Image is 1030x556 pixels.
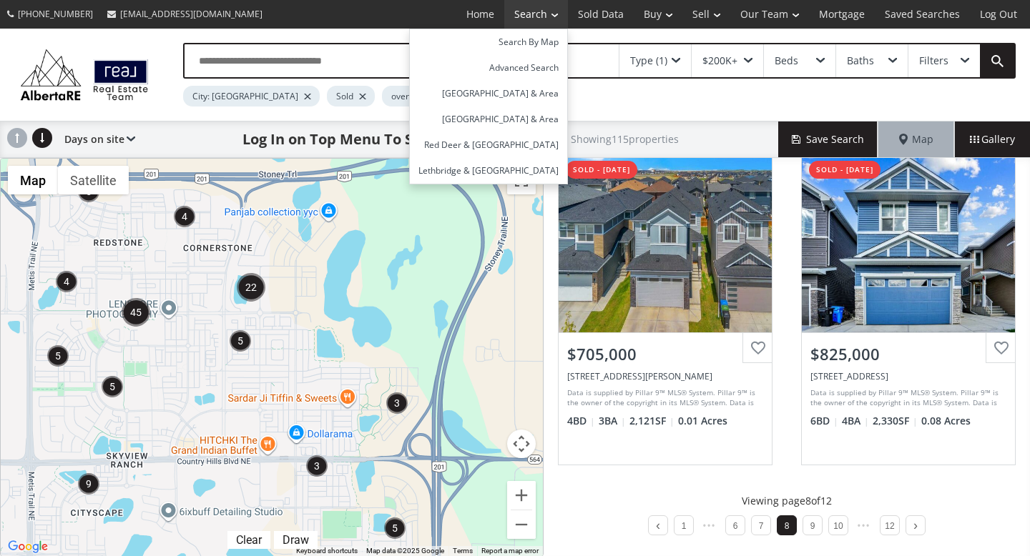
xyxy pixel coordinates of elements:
[810,343,1006,365] div: $825,000
[571,134,679,144] h2: Showing 115 properties
[56,271,77,292] div: 4
[232,533,265,547] div: Clear
[599,414,626,428] span: 3 BA
[227,533,270,547] div: Click to clear.
[78,181,99,202] div: 5
[4,537,51,556] a: Open this area in Google Maps (opens a new window)
[833,521,843,531] a: 10
[733,521,738,531] a: 6
[702,56,737,66] div: $200K+
[410,55,567,81] a: Advanced Search
[567,370,763,382] div: 386 Corner Meadows Way NE, Calgary, AB T3N 1Y6
[100,1,270,27] a: [EMAIL_ADDRESS][DOMAIN_NAME]
[453,547,473,555] a: Terms
[899,132,933,147] span: Map
[507,510,536,539] button: Zoom out
[567,343,763,365] div: $705,000
[230,330,251,352] div: 5
[174,206,195,227] div: 4
[366,547,444,555] span: Map data ©2025 Google
[279,533,313,547] div: Draw
[18,8,93,20] span: [PHONE_NUMBER]
[410,106,567,132] a: [GEOGRAPHIC_DATA] & Area
[507,430,536,458] button: Map camera controls
[237,273,265,302] div: 22
[810,387,1003,409] div: Data is supplied by Pillar 9™ MLS® System. Pillar 9™ is the owner of the copyright in its MLS® Sy...
[57,121,135,157] div: Days on site
[507,481,536,510] button: Zoom in
[787,139,1030,479] a: sold - [DATE]$825,000[STREET_ADDRESS]Data is supplied by Pillar 9™ MLS® System. Pillar 9™ is the ...
[785,521,790,531] a: 8
[14,46,154,104] img: Logo
[78,473,99,495] div: 9
[410,158,567,184] a: Lethbridge & [GEOGRAPHIC_DATA]
[544,139,787,479] a: sold - [DATE]$705,000[STREET_ADDRESS][PERSON_NAME]Data is supplied by Pillar 9™ MLS® System. Pill...
[8,166,58,194] button: Show street map
[410,132,567,158] a: Red Deer & [GEOGRAPHIC_DATA]
[382,86,458,106] div: over $200K
[384,517,406,539] div: 5
[122,298,150,327] div: 45
[102,376,123,397] div: 5
[306,455,328,477] div: 3
[970,132,1015,147] span: Gallery
[410,81,567,106] a: [GEOGRAPHIC_DATA] & Area
[410,29,567,55] a: Search By Map
[810,414,838,428] span: 6 BD
[759,521,764,531] a: 7
[481,547,539,555] a: Report a map error
[386,392,408,414] div: 3
[742,494,832,508] p: Viewing page 8 of 12
[847,56,874,66] div: Baths
[567,414,595,428] span: 4 BD
[630,56,667,66] div: Type (1)
[682,521,687,531] a: 1
[954,121,1030,157] div: Gallery
[921,414,971,428] span: 0.08 Acres
[4,537,51,556] img: Google
[778,121,878,157] button: Save Search
[775,56,798,66] div: Beds
[810,370,1006,382] div: 97 Redstone Link NE, Calgary, AB T3N 1P4
[120,8,263,20] span: [EMAIL_ADDRESS][DOMAIN_NAME]
[242,129,542,149] h1: Log In on Top Menu To See Sold Properties
[327,86,375,106] div: Sold
[274,533,318,547] div: Click to draw.
[919,56,948,66] div: Filters
[47,345,69,367] div: 5
[810,521,815,531] a: 9
[58,166,129,194] button: Show satellite imagery
[629,414,675,428] span: 2,121 SF
[567,387,760,409] div: Data is supplied by Pillar 9™ MLS® System. Pillar 9™ is the owner of the copyright in its MLS® Sy...
[842,414,869,428] span: 4 BA
[873,414,918,428] span: 2,330 SF
[878,121,954,157] div: Map
[678,414,727,428] span: 0.01 Acres
[885,521,894,531] a: 12
[296,546,358,556] button: Keyboard shortcuts
[183,86,320,106] div: City: [GEOGRAPHIC_DATA]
